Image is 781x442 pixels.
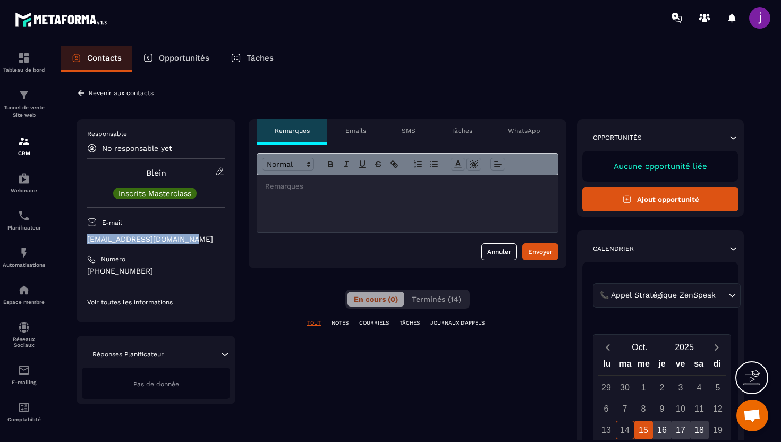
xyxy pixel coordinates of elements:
[3,201,45,239] a: schedulerschedulerPlanificateur
[707,340,726,354] button: Next month
[430,319,485,327] p: JOURNAUX D'APPELS
[146,168,166,178] a: Blein
[3,336,45,348] p: Réseaux Sociaux
[400,319,420,327] p: TÂCHES
[159,53,209,63] p: Opportunités
[15,10,111,29] img: logo
[102,144,172,152] p: No responsable yet
[3,276,45,313] a: automationsautomationsEspace membre
[508,126,540,135] p: WhatsApp
[3,188,45,193] p: Webinaire
[671,356,690,375] div: ve
[653,421,672,439] div: 16
[597,378,616,397] div: 29
[307,319,321,327] p: TOUT
[3,164,45,201] a: automationsautomationsWebinaire
[347,292,404,307] button: En cours (0)
[598,340,617,354] button: Previous month
[3,104,45,119] p: Tunnel de vente Site web
[653,399,672,418] div: 9
[616,421,634,439] div: 14
[672,421,690,439] div: 17
[87,234,225,244] p: [EMAIL_ADDRESS][DOMAIN_NAME]
[3,81,45,127] a: formationformationTunnel de vente Site web
[662,338,707,356] button: Open years overlay
[359,319,389,327] p: COURRIELS
[87,130,225,138] p: Responsable
[18,321,30,334] img: social-network
[102,218,122,227] p: E-mail
[736,399,768,431] div: Ouvrir le chat
[18,364,30,377] img: email
[92,350,164,359] p: Réponses Planificateur
[616,399,634,418] div: 7
[597,290,718,301] span: 📞 Appel Stratégique ZenSpeak
[118,190,191,197] p: Inscrits Masterclass
[597,399,616,418] div: 6
[3,299,45,305] p: Espace membre
[18,209,30,222] img: scheduler
[247,53,274,63] p: Tâches
[3,239,45,276] a: automationsautomationsAutomatisations
[132,46,220,72] a: Opportunités
[18,52,30,64] img: formation
[690,421,709,439] div: 18
[3,44,45,81] a: formationformationTableau de bord
[593,283,741,308] div: Search for option
[87,53,122,63] p: Contacts
[634,378,653,397] div: 1
[451,126,472,135] p: Tâches
[617,338,662,356] button: Open months overlay
[133,380,179,388] span: Pas de donnée
[18,89,30,101] img: formation
[690,378,709,397] div: 4
[412,295,461,303] span: Terminés (14)
[3,67,45,73] p: Tableau de bord
[653,356,672,375] div: je
[87,298,225,307] p: Voir toutes les informations
[522,243,558,260] button: Envoyer
[405,292,468,307] button: Terminés (14)
[275,126,310,135] p: Remarques
[634,356,653,375] div: me
[354,295,398,303] span: En cours (0)
[616,356,635,375] div: ma
[718,290,726,301] input: Search for option
[332,319,349,327] p: NOTES
[593,244,634,253] p: Calendrier
[18,401,30,414] img: accountant
[528,246,553,257] div: Envoyer
[3,313,45,356] a: social-networksocial-networkRéseaux Sociaux
[481,243,517,260] button: Annuler
[61,46,132,72] a: Contacts
[3,150,45,156] p: CRM
[345,126,366,135] p: Emails
[690,356,708,375] div: sa
[597,421,616,439] div: 13
[3,393,45,430] a: accountantaccountantComptabilité
[708,356,726,375] div: di
[709,399,727,418] div: 12
[18,284,30,296] img: automations
[87,266,225,276] p: [PHONE_NUMBER]
[634,399,653,418] div: 8
[402,126,415,135] p: SMS
[3,262,45,268] p: Automatisations
[101,255,125,263] p: Numéro
[3,379,45,385] p: E-mailing
[582,187,738,211] button: Ajout opportunité
[18,172,30,185] img: automations
[18,246,30,259] img: automations
[616,378,634,397] div: 30
[672,378,690,397] div: 3
[690,399,709,418] div: 11
[598,356,616,375] div: lu
[3,416,45,422] p: Comptabilité
[709,378,727,397] div: 5
[220,46,284,72] a: Tâches
[672,399,690,418] div: 10
[3,356,45,393] a: emailemailE-mailing
[3,225,45,231] p: Planificateur
[593,133,642,142] p: Opportunités
[3,127,45,164] a: formationformationCRM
